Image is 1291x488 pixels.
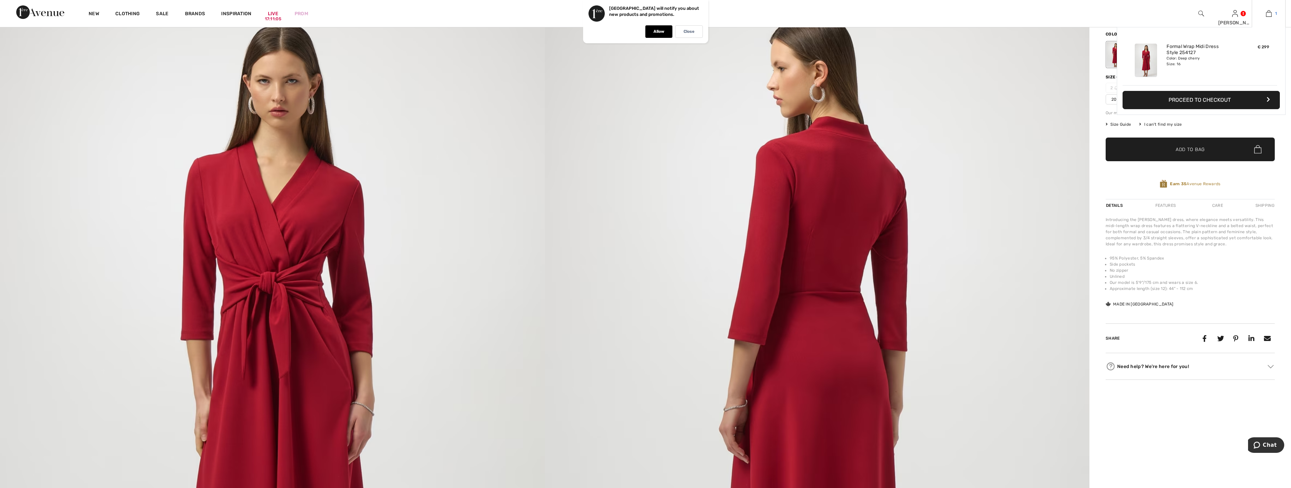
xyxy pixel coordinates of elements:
li: Unlined [1110,273,1275,279]
div: Introducing the [PERSON_NAME] dress, where elegance meets versatility. This midi-length wrap dres... [1106,217,1275,247]
img: My Info [1232,9,1238,18]
img: My Bag [1266,9,1272,18]
div: Care [1206,199,1229,212]
li: Our model is 5'9"/175 cm and wears a size 6. [1110,279,1275,286]
iframe: Opens a widget where you can chat to one of our agents [1248,437,1284,454]
a: Sale [156,11,168,18]
button: Proceed to Checkout [1123,91,1280,109]
span: € 299 [1106,19,1129,28]
img: Formal Wrap Midi Dress Style 254127 [1135,44,1157,77]
div: Need help? We're here for you! [1106,361,1275,371]
span: Share [1106,336,1120,341]
span: 20 [1106,94,1123,104]
div: Features [1150,199,1181,212]
a: Sign In [1232,10,1238,17]
div: [PERSON_NAME] [1218,19,1251,26]
p: [GEOGRAPHIC_DATA] will notify you about new products and promotions. [609,6,699,17]
a: Clothing [115,11,140,18]
span: Size Guide [1106,121,1131,127]
span: Add to Bag [1176,146,1205,153]
a: 1 [1252,9,1285,18]
li: Side pockets [1110,261,1275,267]
button: Add to Bag [1106,138,1275,161]
strong: Earn 35 [1170,181,1186,186]
a: New [89,11,99,18]
img: 1ère Avenue [16,5,64,19]
div: Color: Deep cherry Size: 16 [1167,56,1233,67]
div: Made in [GEOGRAPHIC_DATA] [1106,301,1174,307]
div: Size ([GEOGRAPHIC_DATA]/[GEOGRAPHIC_DATA]): [1106,74,1219,80]
img: ring-m.svg [1114,86,1118,90]
span: € 299 [1258,45,1269,49]
div: Deep cherry [1107,42,1124,67]
span: 2 [1106,83,1123,93]
div: Shipping [1254,199,1275,212]
li: No zipper [1110,267,1275,273]
div: Details [1106,199,1125,212]
p: Allow [653,29,664,34]
span: Inspiration [221,11,251,18]
img: Arrow2.svg [1268,365,1274,368]
span: Color: [1106,32,1122,36]
div: Our model is 5'9"/175 cm and wears a size 6. [1106,110,1275,116]
img: Avenue Rewards [1160,179,1167,189]
a: Formal Wrap Midi Dress Style 254127 [1167,44,1233,56]
li: Approximate length (size 12): 44" - 112 cm [1110,286,1275,292]
li: 95% Polyester, 5% Spandex [1110,255,1275,261]
a: Prom [295,10,308,17]
span: 1 [1275,10,1277,17]
img: search the website [1198,9,1204,18]
img: Bag.svg [1254,145,1262,154]
p: Close [684,29,694,34]
span: Avenue Rewards [1170,181,1220,187]
div: 17:11:05 [265,16,281,22]
a: Live17:11:05 [268,10,278,17]
a: Brands [185,11,205,18]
